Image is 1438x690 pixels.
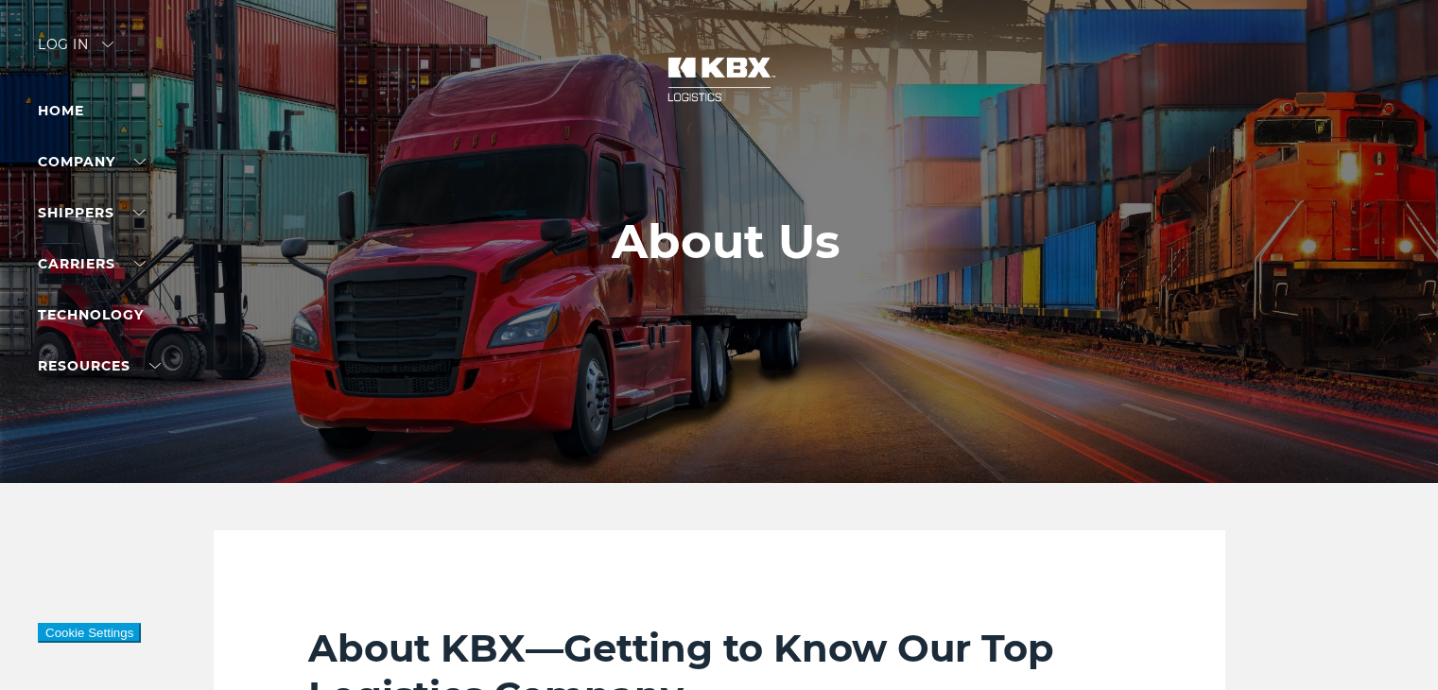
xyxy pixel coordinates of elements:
[649,38,790,121] img: kbx logo
[38,255,146,272] a: Carriers
[38,623,141,643] button: Cookie Settings
[38,306,144,323] a: Technology
[102,42,113,47] img: arrow
[38,204,145,221] a: SHIPPERS
[1343,599,1438,690] iframe: Chat Widget
[38,357,161,374] a: RESOURCES
[38,38,113,65] div: Log in
[38,102,84,119] a: Home
[38,153,146,170] a: Company
[612,215,840,269] h1: About Us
